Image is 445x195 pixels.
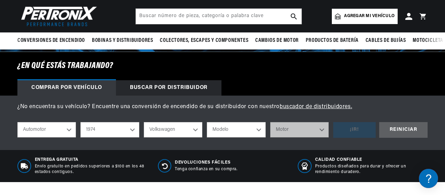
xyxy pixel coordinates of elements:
[130,85,208,90] font: Buscar por distribuidor
[17,104,280,110] font: ¿No encuentra su vehículo? Encuentre una conversión de encendido de su distribuidor con nuestro
[302,32,362,49] summary: Productos de batería
[17,62,113,70] font: ¿En qué estás trabajando?
[31,85,102,90] font: Comprar por vehículo
[92,38,153,43] font: Bobinas y distribuidores
[315,158,362,162] font: CALIDAD CONFIABLE
[17,122,76,137] select: Tipo de viaje
[144,122,202,137] select: Hacer
[306,38,359,43] font: Productos de batería
[344,14,395,18] font: Agregar mi vehículo
[379,122,428,138] div: REINICIAR
[35,164,145,174] font: Envío gratuito en pedidos superiores a $100 en los 48 estados contiguos.
[362,32,409,49] summary: Cables de bujías
[17,32,88,49] summary: Conversiones de encendido
[175,167,237,171] font: Tenga confianza en su compra.
[255,38,299,43] font: Cambios de motor
[280,104,352,110] a: buscador de distribuidores.
[17,38,85,43] font: Conversiones de encendido
[332,9,398,24] a: Agregar mi vehículo
[17,4,97,28] img: Pertronix
[366,38,406,43] font: Cables de bujías
[136,9,302,24] input: Buscar número de pieza, categoría o palabra clave
[315,164,406,174] font: Productos diseñados para durar y ofrecer un rendimiento duradero.
[207,122,265,137] select: Modelo
[160,38,248,43] font: Colectores, escapes y componentes
[88,32,156,49] summary: Bobinas y distribuidores
[413,38,443,43] font: Motocicleta
[156,32,252,49] summary: Colectores, escapes y componentes
[80,122,139,137] select: Año
[252,32,302,49] summary: Cambios de motor
[175,160,231,165] font: Devoluciones fáciles
[35,158,79,162] font: Entrega gratuita
[270,122,329,137] select: Motor
[286,9,302,24] button: botón de búsqueda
